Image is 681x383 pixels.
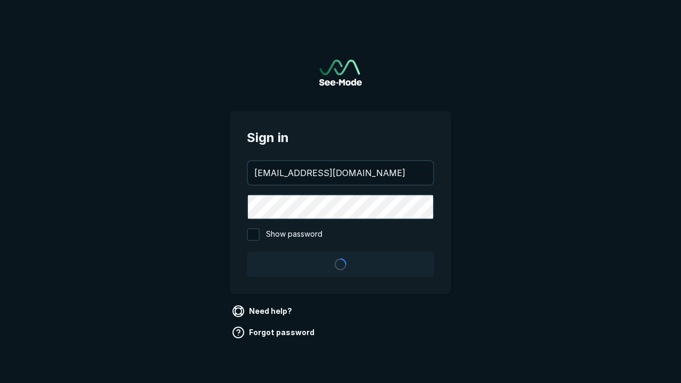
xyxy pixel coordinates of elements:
a: Go to sign in [319,60,362,86]
span: Sign in [247,128,434,147]
span: Show password [266,228,322,241]
a: Forgot password [230,324,319,341]
img: See-Mode Logo [319,60,362,86]
a: Need help? [230,303,296,320]
input: your@email.com [248,161,433,185]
